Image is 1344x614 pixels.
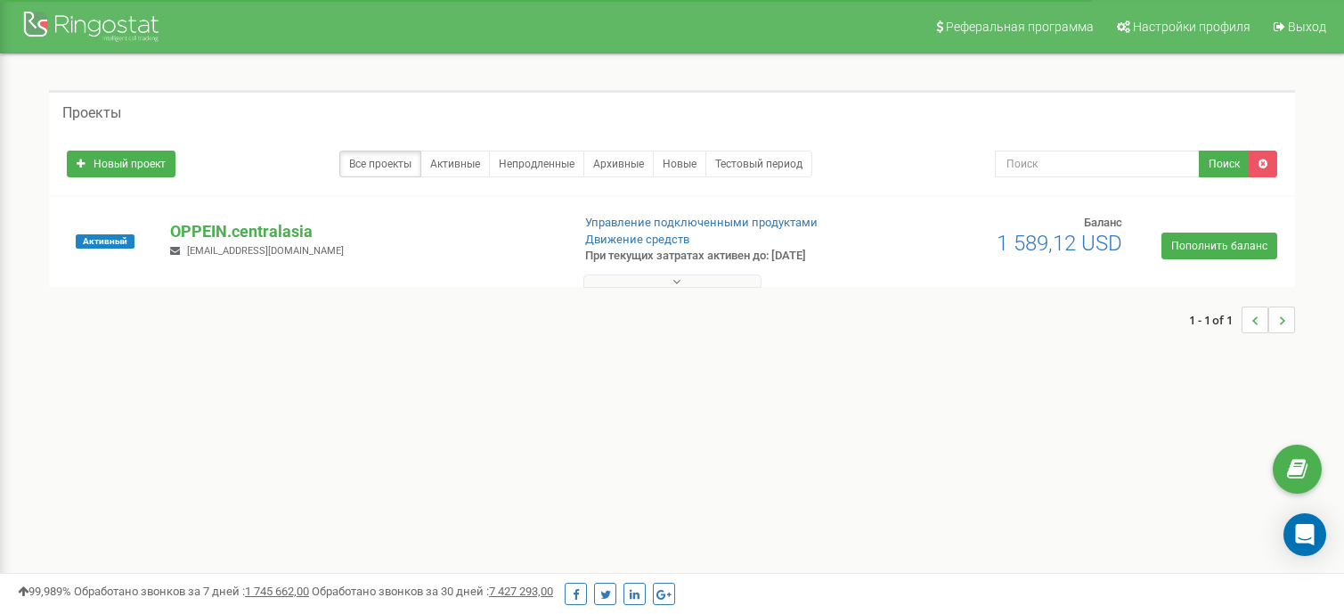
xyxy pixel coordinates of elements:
[1189,289,1295,351] nav: ...
[170,220,556,243] p: OPPEIN.centralasia
[705,151,812,177] a: Тестовый период
[995,151,1200,177] input: Поиск
[18,585,71,598] span: 99,989%
[339,151,421,177] a: Все проекты
[997,231,1122,256] span: 1 589,12 USD
[585,216,818,229] a: Управление подключенными продуктами
[653,151,706,177] a: Новые
[1189,307,1242,333] span: 1 - 1 of 1
[1133,20,1250,34] span: Настройки профиля
[1288,20,1326,34] span: Выход
[585,233,689,246] a: Движение средств
[946,20,1094,34] span: Реферальная программа
[1199,151,1250,177] button: Поиск
[62,105,121,121] h5: Проекты
[312,585,553,598] span: Обработано звонков за 30 дней :
[585,248,867,265] p: При текущих затратах активен до: [DATE]
[76,234,134,249] span: Активный
[1283,513,1326,556] div: Open Intercom Messenger
[245,585,309,598] u: 1 745 662,00
[489,151,584,177] a: Непродленные
[1161,233,1277,259] a: Пополнить баланс
[489,585,553,598] u: 7 427 293,00
[1084,216,1122,229] span: Баланс
[420,151,490,177] a: Активные
[583,151,654,177] a: Архивные
[187,245,344,257] span: [EMAIL_ADDRESS][DOMAIN_NAME]
[67,151,175,177] a: Новый проект
[74,585,309,598] span: Обработано звонков за 7 дней :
